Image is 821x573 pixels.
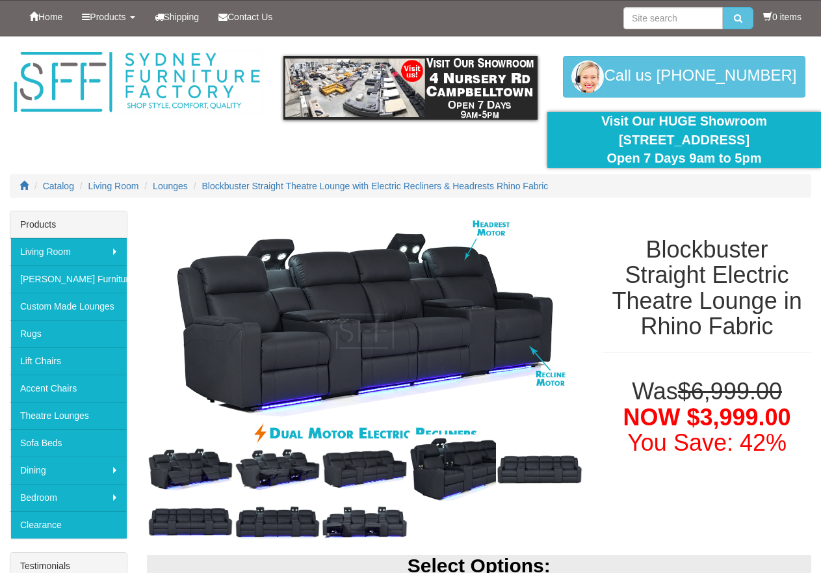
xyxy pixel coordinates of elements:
span: Shipping [164,12,200,22]
div: Products [10,211,127,238]
a: Home [20,1,72,33]
a: Lounges [153,181,188,191]
a: Rugs [10,320,127,347]
h1: Was [603,379,811,456]
a: Living Room [10,238,127,265]
a: [PERSON_NAME] Furniture [10,265,127,293]
a: Sofa Beds [10,429,127,457]
a: Shipping [145,1,209,33]
span: Home [38,12,62,22]
h1: Blockbuster Straight Electric Theatre Lounge in Rhino Fabric [603,237,811,340]
a: Bedroom [10,484,127,511]
img: showroom.gif [283,56,538,120]
a: Products [72,1,144,33]
a: Theatre Lounges [10,402,127,429]
div: Visit Our HUGE Showroom [STREET_ADDRESS] Open 7 Days 9am to 5pm [557,112,811,168]
a: Lift Chairs [10,347,127,375]
a: Contact Us [209,1,282,33]
img: Sydney Furniture Factory [10,49,264,115]
font: You Save: 42% [627,429,787,456]
li: 0 items [763,10,801,23]
a: Clearance [10,511,127,539]
del: $6,999.00 [678,378,782,405]
a: Dining [10,457,127,484]
a: Living Room [88,181,139,191]
span: NOW $3,999.00 [623,404,791,431]
input: Site search [623,7,723,29]
a: Catalog [43,181,74,191]
span: Contact Us [228,12,272,22]
a: Accent Chairs [10,375,127,402]
span: Products [90,12,125,22]
a: Blockbuster Straight Theatre Lounge with Electric Recliners & Headrests Rhino Fabric [202,181,549,191]
a: Custom Made Lounges [10,293,127,320]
